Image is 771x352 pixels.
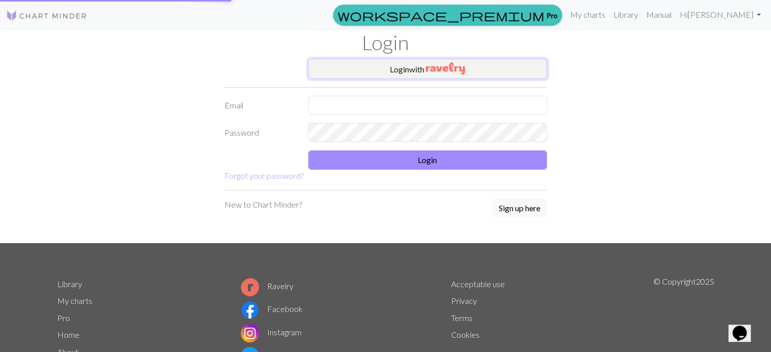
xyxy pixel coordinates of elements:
a: Library [609,5,642,25]
iframe: chat widget [728,311,761,342]
button: Sign up here [492,199,547,218]
a: Privacy [451,296,477,305]
a: Home [57,330,80,339]
label: Password [218,123,302,142]
a: Ravelry [241,281,293,291]
a: Pro [57,313,70,323]
a: Cookies [451,330,480,339]
img: Facebook logo [241,301,259,319]
a: Sign up here [492,199,547,219]
a: Library [57,279,82,289]
a: Terms [451,313,472,323]
a: Facebook [241,304,303,314]
a: Hi[PERSON_NAME] [676,5,765,25]
a: Manual [642,5,676,25]
a: My charts [566,5,609,25]
button: Loginwith [308,59,547,79]
img: Instagram logo [241,324,259,342]
a: Pro [333,5,562,26]
img: Ravelry [426,62,465,74]
label: Email [218,96,302,115]
img: Ravelry logo [241,278,259,296]
p: New to Chart Minder? [225,199,302,211]
a: My charts [57,296,92,305]
a: Forgot your password? [225,171,304,180]
button: Login [308,150,547,170]
span: workspace_premium [338,8,544,22]
a: Instagram [241,327,302,337]
h1: Login [51,30,720,55]
img: Logo [6,10,87,22]
a: Acceptable use [451,279,505,289]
